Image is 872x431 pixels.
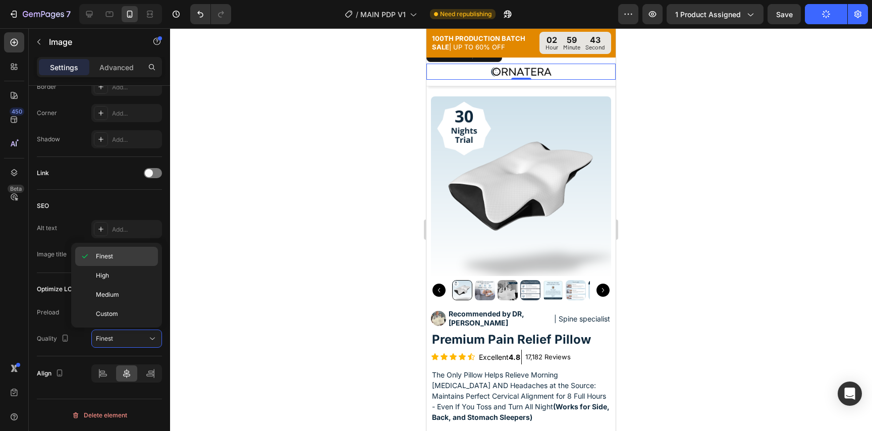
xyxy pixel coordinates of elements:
[96,290,119,299] span: Medium
[190,4,231,24] div: Undo/Redo
[112,109,159,118] div: Add...
[72,409,127,421] div: Delete element
[4,4,75,24] button: 7
[667,4,764,24] button: 1 product assigned
[776,10,793,19] span: Save
[96,271,109,280] span: High
[838,382,862,406] div: Open Intercom Messenger
[37,285,76,294] div: Optimize LCP
[37,224,57,233] div: Alt text
[50,62,78,73] p: Settings
[112,83,159,92] div: Add...
[37,201,49,210] div: SEO
[37,135,60,144] div: Shadow
[37,109,57,118] div: Corner
[96,252,113,261] span: Finest
[37,250,67,259] div: Image title
[37,407,162,423] button: Delete element
[37,308,59,317] div: Preload
[426,28,616,431] iframe: Design area
[37,367,66,381] div: Align
[37,82,57,91] div: Border
[66,8,71,20] p: 7
[112,135,159,144] div: Add...
[360,9,406,20] span: MAIN PDP V1
[5,399,54,412] legend: Cover color: Black
[440,10,492,19] span: Need republishing
[356,9,358,20] span: /
[37,332,71,346] div: Quality
[96,335,113,342] span: Finest
[96,309,118,318] span: Custom
[10,107,24,116] div: 450
[99,62,134,73] p: Advanced
[675,9,741,20] span: 1 product assigned
[37,169,49,178] div: Link
[91,330,162,348] button: Finest
[49,36,135,48] p: Image
[8,185,24,193] div: Beta
[112,225,159,234] div: Add...
[768,4,801,24] button: Save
